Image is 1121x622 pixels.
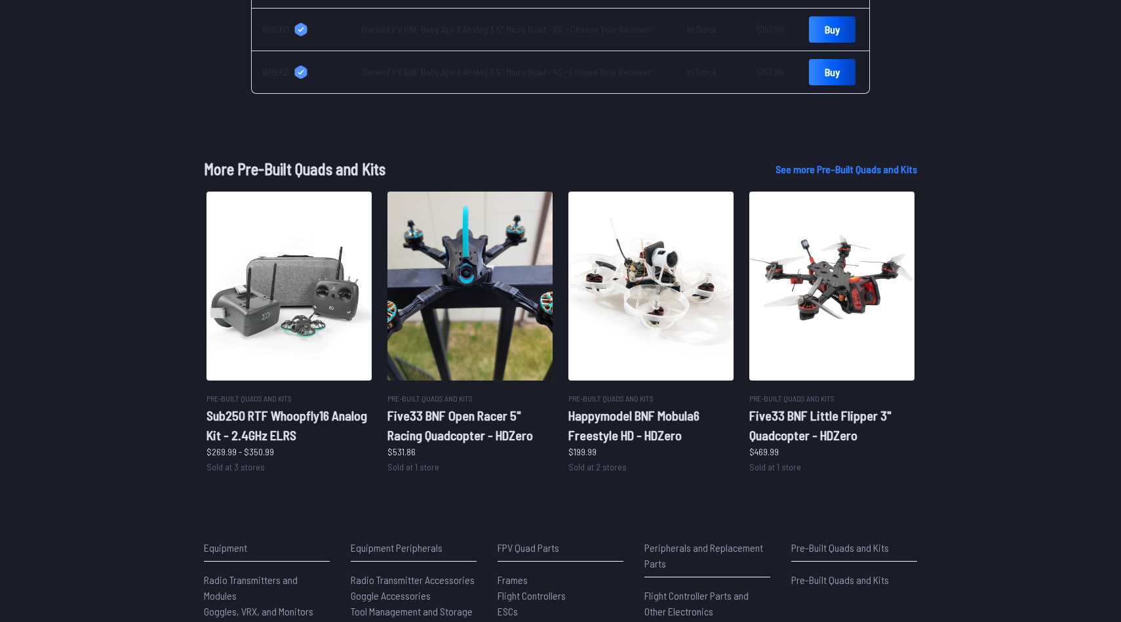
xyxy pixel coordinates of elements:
[568,192,734,474] a: imagePre-Built Quads and KitsHappymodel BNF Mobula6 Freestyle HD - HDZero$199.99Sold at 2 stores
[351,540,477,556] p: Equipment Peripherals
[351,605,473,617] span: Tool Management and Storage
[387,405,553,445] h2: Five33 BNF Open Racer 5" Racing Quadcopter - HDZero
[749,192,914,474] a: imagePre-Built Quads and KitsFive33 BNF Little Flipper 3" Quadcopter - HDZero$469.99Sold at 1 store
[677,51,746,94] td: In Stock
[351,588,477,604] a: Goggle Accessories
[351,604,477,619] a: Tool Management and Storage
[776,161,917,177] a: See more Pre-Built Quads and Kits
[204,540,330,556] p: Equipment
[206,394,292,403] span: Pre-Built Quads and Kits
[206,192,372,474] a: imagePre-Built Quads and KitsSub250 RTF Whoopfly16 Analog Kit - 2.4GHz ELRS$269.99 - $350.99Sold ...
[351,573,475,586] span: Radio Transmitter Accessories
[568,405,734,445] h2: Happymodel BNF Mobula6 Freestyle HD - HDZero
[791,572,917,588] a: Pre-Built Quads and Kits
[206,405,372,445] h2: Sub250 RTF Whoopfly16 Analog Kit - 2.4GHz ELRS
[498,573,528,586] span: Frames
[387,192,553,474] a: imagePre-Built Quads and KitsFive33 BNF Open Racer 5" Racing Quadcopter - HDZero$531.86Sold at 1 ...
[644,589,749,617] span: Flight Controller Parts and Other Electronics
[262,66,341,79] a: WREKD
[791,540,917,556] p: Pre-Built Quads and Kits
[204,157,755,181] h1: More Pre-Built Quads and Kits
[351,572,477,588] a: Radio Transmitter Accessories
[206,192,372,381] img: image
[749,405,914,445] h2: Five33 BNF Little Flipper 3" Quadcopter - HDZero
[351,589,431,602] span: Goggle Accessories
[749,192,914,381] img: image
[262,66,289,79] span: WREKD
[204,572,330,604] a: Radio Transmitters and Modules
[387,394,473,403] span: Pre-Built Quads and Kits
[498,572,623,588] a: Frames
[746,51,799,94] td: $157.99
[568,192,734,381] img: image
[387,192,553,381] img: image
[206,461,265,472] span: Sold at 3 stores
[498,605,518,617] span: ESCs
[387,445,553,459] p: $531.86
[387,461,439,472] span: Sold at 1 store
[644,540,770,571] p: Peripherals and Replacement Parts
[746,9,799,51] td: $157.99
[362,24,652,35] a: DarwinFPV BNF Baby Ape II Analog 3.5" Micro Quad - 6S - Choose Your Receiver
[809,16,855,43] a: Buy
[749,445,914,459] p: $469.99
[262,23,341,36] a: WREKD
[677,9,746,51] td: In Stock
[498,540,623,556] p: FPV Quad Parts
[204,604,330,619] a: Goggles, VRX, and Monitors
[498,588,623,604] a: Flight Controllers
[809,59,855,85] a: Buy
[568,445,734,459] p: $199.99
[206,445,372,459] p: $269.99 - $350.99
[362,66,651,77] a: DarwinFPV BNF Baby Ape II Analog 3.5" Micro Quad - 4S - Choose Your Receiver
[749,461,801,472] span: Sold at 1 store
[204,605,313,617] span: Goggles, VRX, and Monitors
[204,573,298,602] span: Radio Transmitters and Modules
[568,394,654,403] span: Pre-Built Quads and Kits
[498,589,566,602] span: Flight Controllers
[568,461,627,472] span: Sold at 2 stores
[262,23,289,36] span: WREKD
[498,604,623,619] a: ESCs
[749,394,835,403] span: Pre-Built Quads and Kits
[791,573,889,586] span: Pre-Built Quads and Kits
[644,588,770,619] a: Flight Controller Parts and Other Electronics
